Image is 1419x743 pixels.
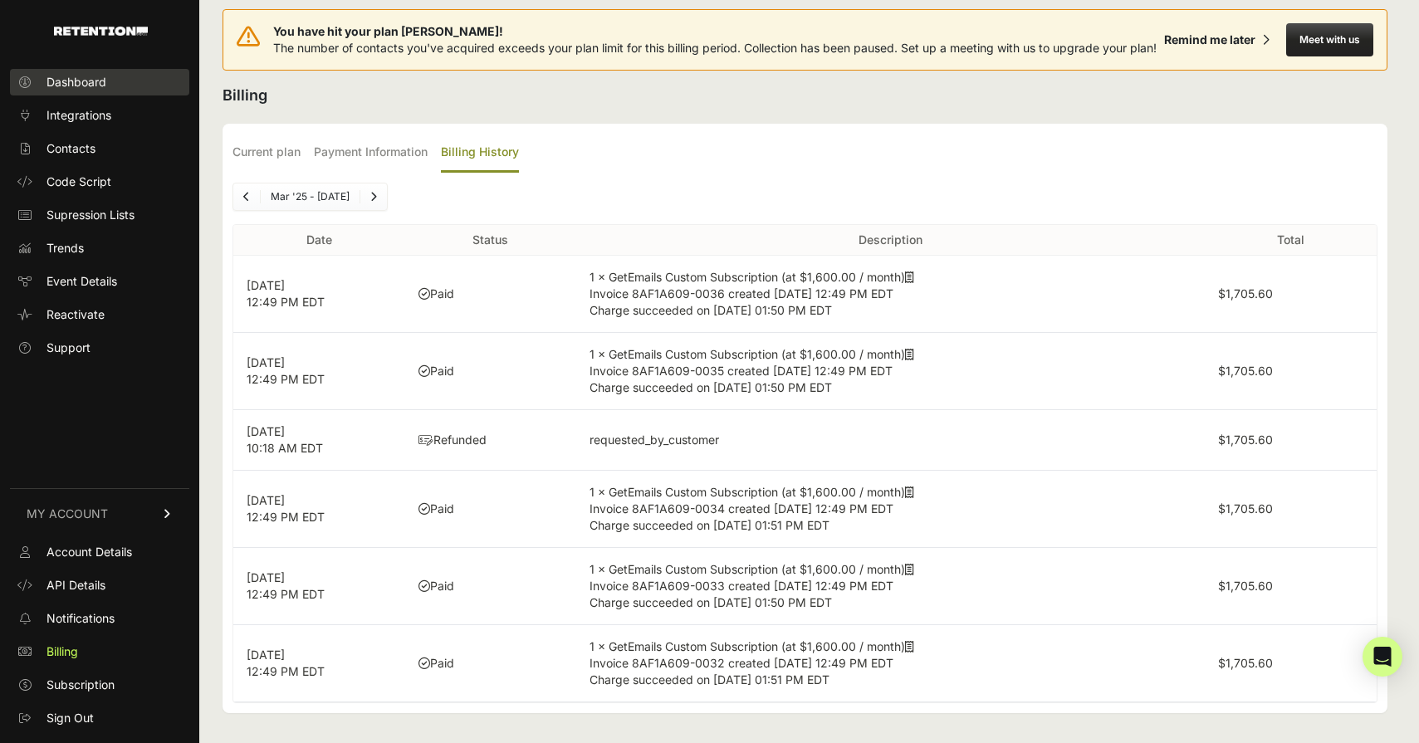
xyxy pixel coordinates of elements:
td: 1 × GetEmails Custom Subscription (at $1,600.00 / month) [576,471,1205,548]
th: Total [1205,225,1377,256]
span: Billing [46,643,78,660]
a: Supression Lists [10,202,189,228]
p: [DATE] 12:49 PM EDT [247,647,392,680]
a: Dashboard [10,69,189,95]
td: 1 × GetEmails Custom Subscription (at $1,600.00 / month) [576,548,1205,625]
td: Paid [405,333,577,410]
span: Charge succeeded on [DATE] 01:50 PM EDT [590,380,832,394]
span: Invoice 8AF1A609-0035 created [DATE] 12:49 PM EDT [590,364,893,378]
img: Retention.com [54,27,148,36]
td: Paid [405,548,577,625]
label: $1,705.60 [1218,656,1273,670]
span: Code Script [46,174,111,190]
a: Reactivate [10,301,189,328]
span: Invoice 8AF1A609-0033 created [DATE] 12:49 PM EDT [590,579,893,593]
span: Charge succeeded on [DATE] 01:51 PM EDT [590,518,829,532]
span: Charge succeeded on [DATE] 01:50 PM EDT [590,595,832,609]
h2: Billing [223,84,1387,107]
span: Invoice 8AF1A609-0034 created [DATE] 12:49 PM EDT [590,501,893,516]
td: 1 × GetEmails Custom Subscription (at $1,600.00 / month) [576,333,1205,410]
td: Paid [405,256,577,333]
span: Invoice 8AF1A609-0032 created [DATE] 12:49 PM EDT [590,656,893,670]
p: [DATE] 12:49 PM EDT [247,277,392,310]
a: API Details [10,572,189,599]
a: Notifications [10,605,189,632]
p: [DATE] 10:18 AM EDT [247,423,392,457]
td: Paid [405,471,577,548]
div: Remind me later [1164,32,1255,48]
span: Account Details [46,544,132,560]
a: Code Script [10,169,189,195]
span: Support [46,340,91,356]
label: $1,705.60 [1218,579,1273,593]
span: Notifications [46,610,115,627]
button: Remind me later [1157,25,1276,55]
span: Contacts [46,140,95,157]
a: Sign Out [10,705,189,731]
label: Billing History [441,134,519,173]
a: Trends [10,235,189,262]
span: Subscription [46,677,115,693]
p: [DATE] 12:49 PM EDT [247,354,392,388]
label: $1,705.60 [1218,286,1273,301]
li: Mar '25 - [DATE] [260,190,360,203]
span: You have hit your plan [PERSON_NAME]! [273,23,1157,40]
span: Reactivate [46,306,105,323]
span: Sign Out [46,710,94,726]
th: Date [233,225,405,256]
p: [DATE] 12:49 PM EDT [247,492,392,525]
span: Charge succeeded on [DATE] 01:51 PM EDT [590,672,829,687]
td: Refunded [405,410,577,471]
a: Previous [233,183,260,210]
a: Billing [10,638,189,665]
label: $1,705.60 [1218,433,1273,447]
td: Paid [405,625,577,702]
span: Dashboard [46,74,106,90]
button: Meet with us [1286,23,1373,56]
span: Integrations [46,107,111,124]
span: MY ACCOUNT [27,506,108,522]
p: [DATE] 12:49 PM EDT [247,569,392,603]
label: $1,705.60 [1218,364,1273,378]
th: Status [405,225,577,256]
span: Trends [46,240,84,257]
a: Subscription [10,672,189,698]
th: Description [576,225,1205,256]
div: Open Intercom Messenger [1363,637,1402,677]
a: MY ACCOUNT [10,488,189,539]
a: Account Details [10,539,189,565]
a: Integrations [10,102,189,129]
a: Next [360,183,387,210]
label: Current plan [232,134,301,173]
span: Charge succeeded on [DATE] 01:50 PM EDT [590,303,832,317]
a: Contacts [10,135,189,162]
span: The number of contacts you've acquired exceeds your plan limit for this billing period. Collectio... [273,41,1157,55]
td: 1 × GetEmails Custom Subscription (at $1,600.00 / month) [576,256,1205,333]
label: Payment Information [314,134,428,173]
span: Event Details [46,273,117,290]
span: Supression Lists [46,207,135,223]
label: $1,705.60 [1218,501,1273,516]
span: Invoice 8AF1A609-0036 created [DATE] 12:49 PM EDT [590,286,893,301]
td: requested_by_customer [576,410,1205,471]
span: API Details [46,577,105,594]
td: 1 × GetEmails Custom Subscription (at $1,600.00 / month) [576,625,1205,702]
a: Event Details [10,268,189,295]
a: Support [10,335,189,361]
